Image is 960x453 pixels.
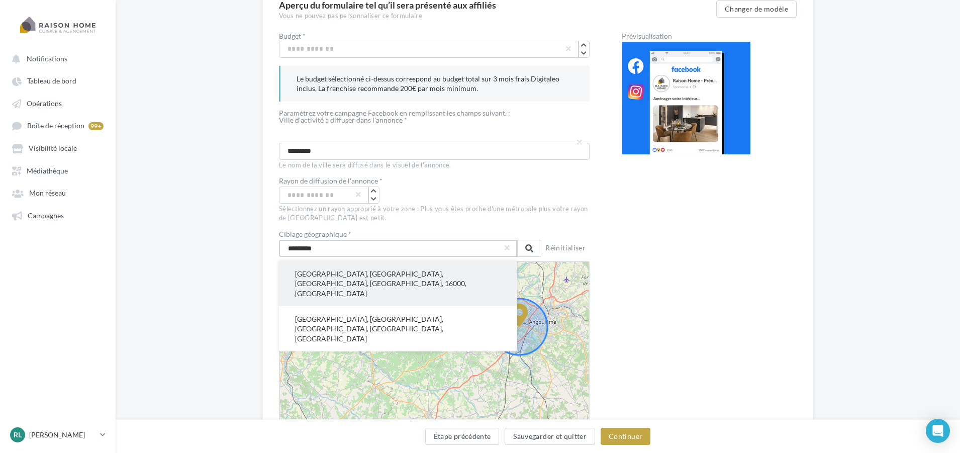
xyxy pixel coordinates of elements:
[27,54,67,63] span: Notifications
[27,166,68,175] span: Médiathèque
[279,231,541,238] label: Ciblage géographique *
[279,306,517,351] button: [GEOGRAPHIC_DATA], [GEOGRAPHIC_DATA], [GEOGRAPHIC_DATA], [GEOGRAPHIC_DATA], [GEOGRAPHIC_DATA]
[88,122,104,130] div: 99+
[6,184,110,202] a: Mon réseau
[27,99,62,108] span: Opérations
[6,116,110,135] a: Boîte de réception 99+
[279,117,582,124] label: Ville d'activité à diffuser dans l'annonce *
[601,428,650,445] button: Continuer
[27,77,76,85] span: Tableau de bord
[505,428,595,445] button: Sauvegarder et quitter
[289,130,360,139] span: [GEOGRAPHIC_DATA]
[279,12,716,21] div: Vous ne pouvez pas personnaliser ce formulaire
[27,122,84,130] span: Boîte de réception
[279,110,590,117] div: Paramétrez votre campagne Facebook en remplissant les champs suivant. :
[6,139,110,157] a: Visibilité locale
[279,177,382,185] label: Rayon de diffusion de l'annonce *
[6,161,110,179] a: Médiathèque
[14,430,22,440] span: RL
[279,161,590,170] div: Le nom de la ville sera diffusé dans le visuel de l'annonce.
[28,211,64,220] span: Campagnes
[6,206,110,224] a: Campagnes
[926,419,950,443] div: Open Intercom Messenger
[29,189,66,198] span: Mon réseau
[8,425,108,444] a: RL [PERSON_NAME]
[29,430,96,440] p: [PERSON_NAME]
[6,49,106,67] button: Notifications
[297,74,573,94] p: Le budget sélectionné ci-dessus correspond au budget total sur 3 mois frais Digitaleo inclus. La ...
[29,144,77,153] span: Visibilité locale
[279,33,590,40] label: Budget *
[622,42,750,154] img: Aperçu de la publication
[6,71,110,89] a: Tableau de bord
[541,242,590,256] button: Réinitialiser
[279,261,517,306] button: [GEOGRAPHIC_DATA], [GEOGRAPHIC_DATA], [GEOGRAPHIC_DATA], [GEOGRAPHIC_DATA], 16000, [GEOGRAPHIC_DATA]
[6,94,110,112] a: Opérations
[279,205,590,223] div: Sélectionnez un rayon approprié à votre zone : Plus vous êtes proche d'une métropole plus votre r...
[425,428,500,445] button: Étape précédente
[716,1,797,18] button: Changer de modèle
[622,33,750,40] div: Prévisualisation
[279,1,716,10] h3: Aperçu du formulaire tel qu’il sera présenté aux affiliés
